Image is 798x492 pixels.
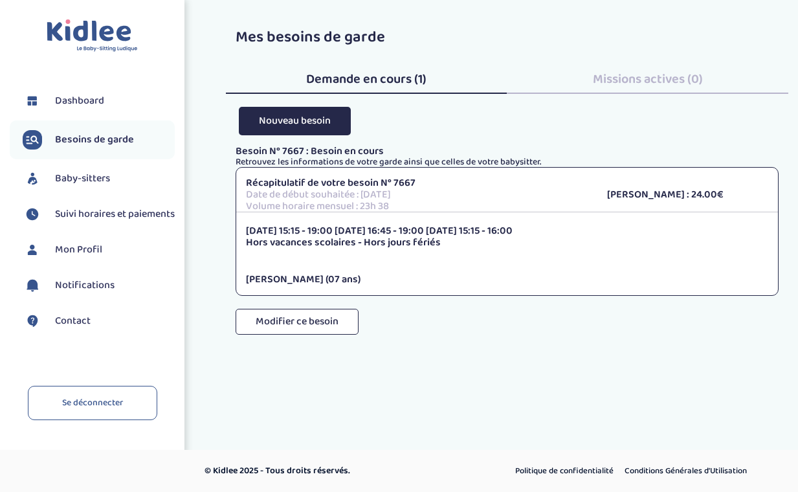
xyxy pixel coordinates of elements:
[55,93,104,109] span: Dashboard
[23,91,175,111] a: Dashboard
[23,240,42,260] img: profil.svg
[236,157,779,167] p: Retrouvez les informations de votre garde ainsi que celles de votre babysitter.
[236,321,359,346] a: Modifier ce besoin
[236,309,359,335] button: Modifier ce besoin
[607,189,768,201] p: [PERSON_NAME] : 24.00€
[23,311,175,331] a: Contact
[246,225,768,237] p: [DATE] 15:15 - 19:00 [DATE] 16:45 - 19:00 [DATE] 15:15 - 16:00
[23,130,175,150] a: Besoins de garde
[55,132,134,148] span: Besoins de garde
[23,276,175,295] a: Notifications
[23,91,42,111] img: dashboard.svg
[239,107,351,135] button: Nouveau besoin
[55,207,175,222] span: Suivi horaires et paiements
[55,171,110,186] span: Baby-sitters
[246,271,360,287] span: [PERSON_NAME] (07 ans)
[306,69,427,89] span: Demande en cours (1)
[246,201,588,212] p: Volume horaire mensuel : 23h 38
[23,169,175,188] a: Baby-sitters
[23,169,42,188] img: babysitters.svg
[23,130,42,150] img: besoin.svg
[23,276,42,295] img: notification.svg
[246,237,768,249] p: Hors vacances scolaires - Hors jours fériés
[23,205,175,224] a: Suivi horaires et paiements
[55,278,115,293] span: Notifications
[23,311,42,331] img: contact.svg
[246,189,588,201] p: Date de début souhaitée : [DATE]
[236,146,779,157] p: Besoin N° 7667 : Besoin en cours
[593,69,703,89] span: Missions actives (0)
[23,240,175,260] a: Mon Profil
[205,464,454,478] p: © Kidlee 2025 - Tous droits réservés.
[55,242,102,258] span: Mon Profil
[236,25,385,50] span: Mes besoins de garde
[47,19,138,52] img: logo.svg
[23,205,42,224] img: suivihoraire.svg
[55,313,91,329] span: Contact
[28,386,157,420] a: Se déconnecter
[511,463,618,480] a: Politique de confidentialité
[246,177,588,189] p: Récapitulatif de votre besoin N° 7667
[620,463,751,480] a: Conditions Générales d’Utilisation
